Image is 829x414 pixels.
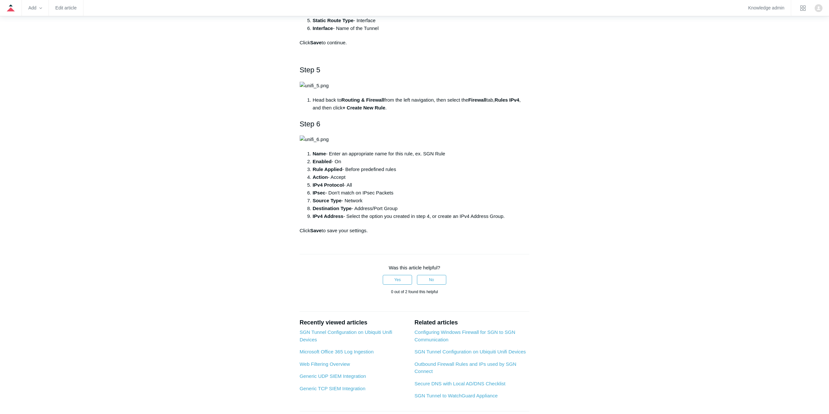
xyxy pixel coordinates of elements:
[300,82,329,90] img: unifi_5.png
[313,206,352,211] strong: Destination Type
[414,361,516,374] a: Outbound Firewall Rules and IPs used by SGN Connect
[383,275,412,285] button: This article was helpful
[313,24,530,32] li: - Name of the Tunnel
[313,212,530,220] li: - Select the option you created in step 4, or create an IPv4 Address Group.
[300,349,374,354] a: Microsoft Office 365 Log Ingestion
[28,6,42,10] zd-hc-trigger: Add
[313,150,530,158] li: - Enter an appropriate name for this rule, ex. SGN Rule
[494,97,519,103] strong: Rules IPv4
[815,4,822,12] zd-hc-trigger: Click your profile icon to open the profile menu
[414,381,505,386] a: Secure DNS with Local AD/DNS Checklist
[313,173,530,181] li: - Accept
[468,97,486,103] strong: Firewall
[300,373,366,379] a: Generic UDP SIEM Integration
[55,6,77,10] a: Edit article
[300,39,530,47] p: Click to continue.
[313,159,332,164] strong: Enabled
[313,17,530,24] li: - Interface
[313,190,325,195] strong: IPsec
[313,166,342,172] strong: Rule Applied
[300,64,530,76] h2: Step 5
[313,158,530,165] li: - On
[310,228,322,233] strong: Save
[414,329,515,342] a: Configuring Windows Firewall for SGN to SGN Communication
[748,6,784,10] a: Knowledge admin
[300,361,350,367] a: Web Filtering Overview
[313,96,530,112] li: Head back to from the left navigation, then select the tab, , and then click .
[313,189,530,197] li: - Don't match on IPsec Packets
[300,227,530,235] p: Click to save your settings.
[313,213,344,219] strong: IPv4 Address
[300,318,408,327] h2: Recently viewed articles
[313,151,326,156] strong: Name
[815,4,822,12] img: user avatar
[313,25,333,31] strong: Interface
[313,182,344,188] strong: IPv4 Protocol
[417,275,446,285] button: This article was not helpful
[300,386,365,391] a: Generic TCP SIEM Integration
[313,205,530,212] li: - Address/Port Group
[300,118,530,130] h2: Step 6
[313,174,328,180] strong: Action
[414,318,529,327] h2: Related articles
[313,181,530,189] li: - All
[341,97,384,103] strong: Routing & Firewall
[414,349,526,354] a: SGN Tunnel Configuration on Ubiquiti Unifi Devices
[342,105,385,110] strong: + Create New Rule
[313,165,530,173] li: - Before predefined rules
[389,265,440,270] span: Was this article helpful?
[313,18,354,23] strong: Static Route Type
[313,198,342,203] strong: Source Type
[414,393,497,398] a: SGN Tunnel to WatchGuard Appliance
[300,329,392,342] a: SGN Tunnel Configuration on Ubiquiti Unifi Devices
[310,40,322,45] strong: Save
[391,290,438,294] span: 0 out of 2 found this helpful
[300,136,329,143] img: unifi_6.png
[313,197,530,205] li: - Network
